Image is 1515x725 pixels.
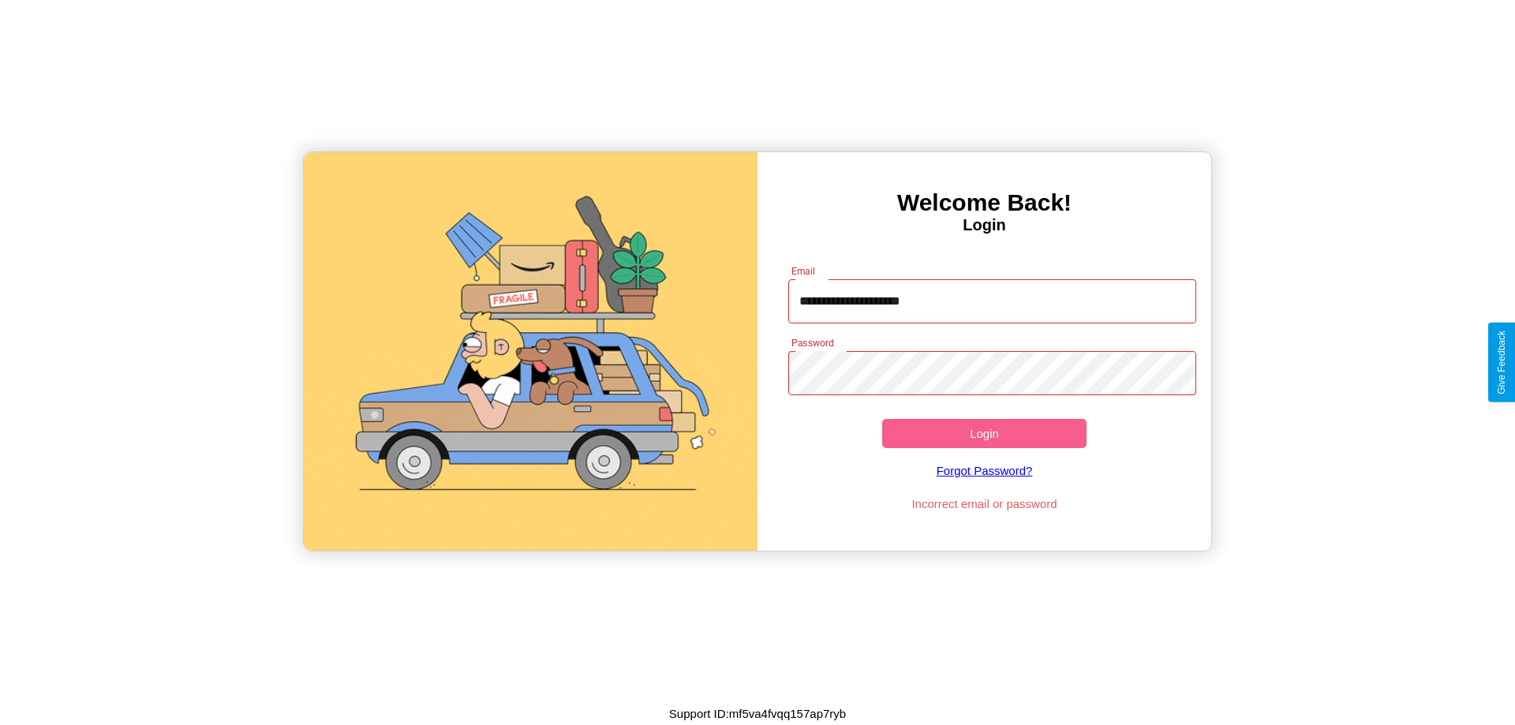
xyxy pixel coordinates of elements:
[757,189,1211,216] h3: Welcome Back!
[780,493,1189,514] p: Incorrect email or password
[1496,331,1507,394] div: Give Feedback
[780,448,1189,493] a: Forgot Password?
[304,152,757,551] img: gif
[791,336,833,349] label: Password
[882,419,1087,448] button: Login
[669,703,846,724] p: Support ID: mf5va4fvqq157ap7ryb
[757,216,1211,234] h4: Login
[791,264,816,278] label: Email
